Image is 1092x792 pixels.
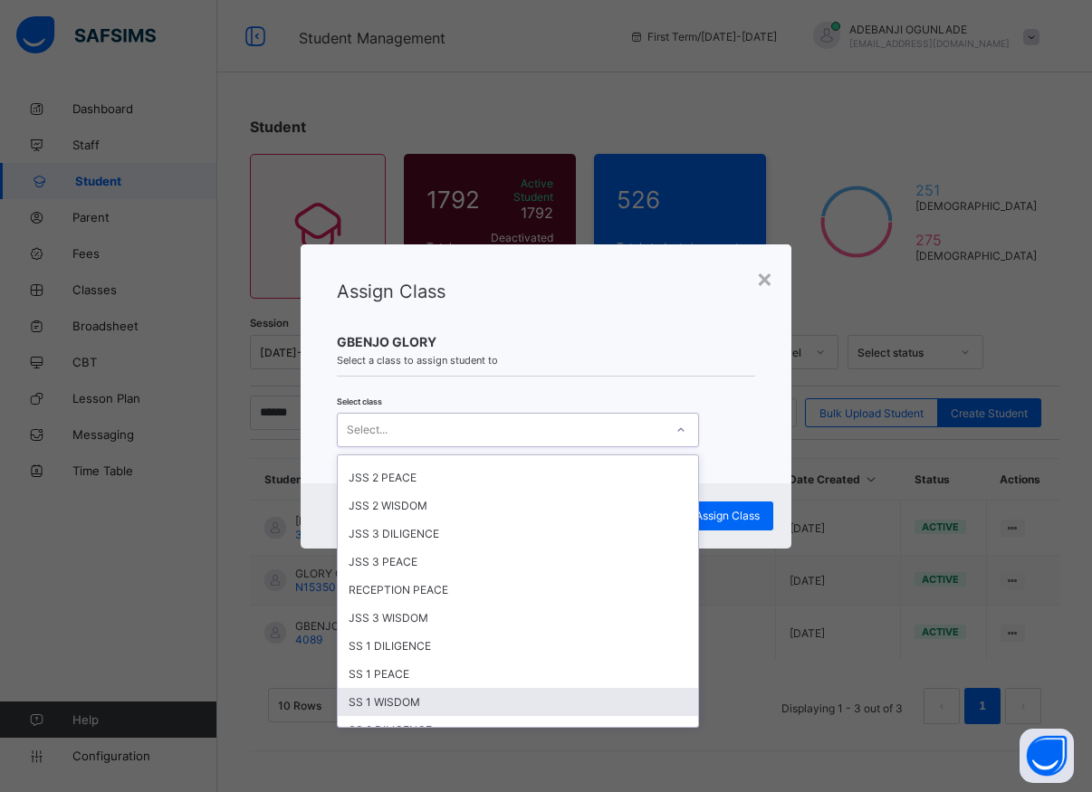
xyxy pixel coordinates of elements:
div: JSS 2 WISDOM [338,491,698,520]
div: Select... [347,413,388,447]
div: × [756,262,773,293]
span: Select class [337,396,382,406]
div: SS 1 PEACE [338,660,698,688]
div: JSS 2 PEACE [338,463,698,491]
span: GBENJO GLORY [337,334,756,349]
div: SS 1 DILIGENCE [338,632,698,660]
span: Assign Class [695,509,760,522]
div: SS 2 DILIGENCE [338,716,698,744]
div: JSS 3 PEACE [338,548,698,576]
div: RECEPTION PEACE [338,576,698,604]
span: Select a class to assign student to [337,354,756,367]
div: JSS 3 WISDOM [338,604,698,632]
div: JSS 3 DILIGENCE [338,520,698,548]
button: Open asap [1020,729,1074,783]
span: Assign Class [337,281,445,302]
div: SS 1 WISDOM [338,688,698,716]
